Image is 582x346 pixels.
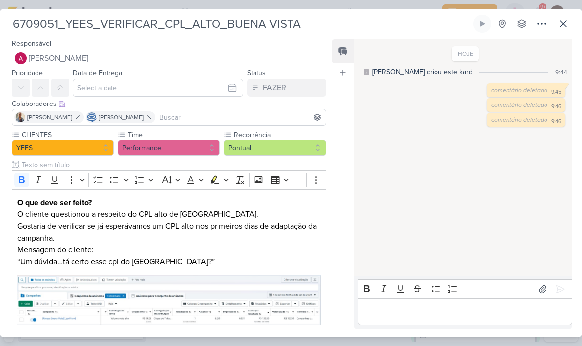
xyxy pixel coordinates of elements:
[15,52,27,64] img: Alessandra Gomes
[224,140,326,156] button: Pontual
[233,130,326,140] label: Recorrência
[15,112,25,122] img: Iara Santos
[21,130,114,140] label: CLIENTES
[555,68,567,77] div: 9:44
[17,198,92,208] strong: O que deve ser feito?
[29,52,88,64] span: [PERSON_NAME]
[17,208,321,244] p: O cliente questionou a respeito do CPL alto de [GEOGRAPHIC_DATA]. Gostaria de verificar se já esp...
[491,102,547,108] span: comentário deletado
[491,116,547,123] span: comentário deletado
[127,130,220,140] label: Time
[99,113,144,122] span: [PERSON_NAME]
[17,244,321,256] p: Mensagem do cliente:
[17,256,321,268] p: “Um dúvida…tá certo esse cpl do [GEOGRAPHIC_DATA]?”
[27,113,72,122] span: [PERSON_NAME]
[491,87,547,94] span: comentário deletado
[12,170,326,189] div: Editor toolbar
[478,20,486,28] div: Ligar relógio
[12,69,43,77] label: Prioridade
[263,82,286,94] div: FAZER
[10,15,472,33] input: Kard Sem Título
[157,111,324,123] input: Buscar
[551,88,561,96] div: 9:45
[87,112,97,122] img: Caroline Traven De Andrade
[20,160,326,170] input: Texto sem título
[12,49,326,67] button: [PERSON_NAME]
[73,69,122,77] label: Data de Entrega
[12,39,51,48] label: Responsável
[12,189,326,333] div: Editor editing area: main
[12,99,326,109] div: Colaboradores
[551,118,561,126] div: 9:46
[358,279,572,299] div: Editor toolbar
[247,69,266,77] label: Status
[247,79,326,97] button: FAZER
[12,140,114,156] button: YEES
[73,79,243,97] input: Select a date
[372,67,473,77] div: [PERSON_NAME] criou este kard
[551,103,561,111] div: 9:46
[17,275,321,325] img: 9k=
[118,140,220,156] button: Performance
[358,298,572,325] div: Editor editing area: main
